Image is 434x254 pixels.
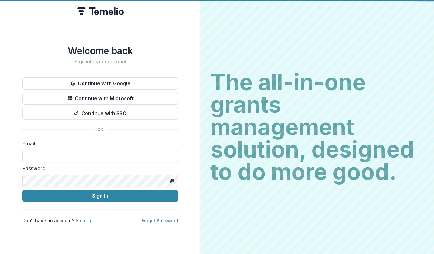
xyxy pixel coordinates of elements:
img: Temelio [77,7,124,15]
h2: Sign into your account [22,59,178,65]
a: Forgot Password [142,218,178,223]
a: Sign Up [76,218,92,223]
label: Password [22,165,174,172]
h1: Welcome back [22,45,178,56]
button: Continue with Google [22,77,178,90]
label: Email [22,140,174,147]
button: Toggle password visibility [167,176,177,186]
button: Continue with Microsoft [22,92,178,105]
p: Don't have an account? [22,217,92,224]
button: Continue with SSO [22,107,178,120]
button: Sign In [22,190,178,202]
